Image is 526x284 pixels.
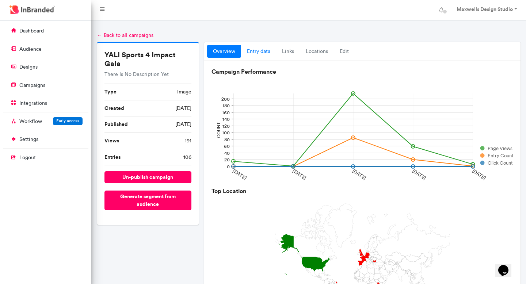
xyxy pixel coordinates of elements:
[207,45,241,58] a: overview
[97,32,153,38] a: ← Back to all campaigns
[185,137,191,145] span: 191
[351,168,367,181] text: [DATE]
[19,136,38,143] p: settings
[232,168,248,181] text: [DATE]
[224,143,230,149] text: 60
[222,116,230,122] text: 140
[222,123,230,129] text: 120
[104,105,124,111] b: Created
[19,27,44,35] p: dashboard
[183,154,191,161] span: 106
[19,154,36,161] p: logout
[211,68,513,75] h6: Campaign Performance
[292,168,308,181] text: [DATE]
[104,154,121,160] b: Entries
[104,171,192,183] button: un-publish campaign
[19,64,38,71] p: designs
[175,121,191,128] span: [DATE]
[224,137,230,142] text: 80
[224,150,230,156] text: 40
[104,121,128,127] b: Published
[222,110,230,115] text: 160
[216,122,221,138] text: COUNT
[227,164,230,169] text: 0
[19,100,47,107] p: integrations
[334,45,355,58] a: Edit
[471,168,487,181] text: [DATE]
[224,157,230,162] text: 20
[19,46,42,53] p: audience
[19,118,42,125] p: Workflow
[300,45,334,58] a: locations
[411,168,427,181] text: [DATE]
[495,255,519,277] iframe: chat widget
[449,3,523,18] a: Maxwells Design Studio
[175,105,191,112] span: [DATE]
[8,4,57,16] img: InBranded Logo
[221,96,230,102] text: 200
[3,42,88,56] a: audience
[3,60,88,74] a: designs
[457,6,513,12] strong: Maxwells Design Studio
[104,71,192,78] p: There Is No Description Yet
[104,137,119,144] b: Views
[3,96,88,110] a: integrations
[3,132,88,146] a: settings
[276,45,300,58] a: links
[177,88,191,96] span: image
[3,78,88,92] a: campaigns
[19,82,45,89] p: campaigns
[3,24,88,38] a: dashboard
[241,45,276,58] a: entry data
[222,103,230,108] text: 180
[3,114,88,128] a: WorkflowEarly access
[222,130,230,135] text: 100
[104,88,117,95] b: Type
[104,50,192,68] h5: YALI Sports 4 Impact Gala
[104,191,192,210] button: Generate segment from audience
[56,118,79,123] span: Early access
[211,188,513,195] h6: Top Location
